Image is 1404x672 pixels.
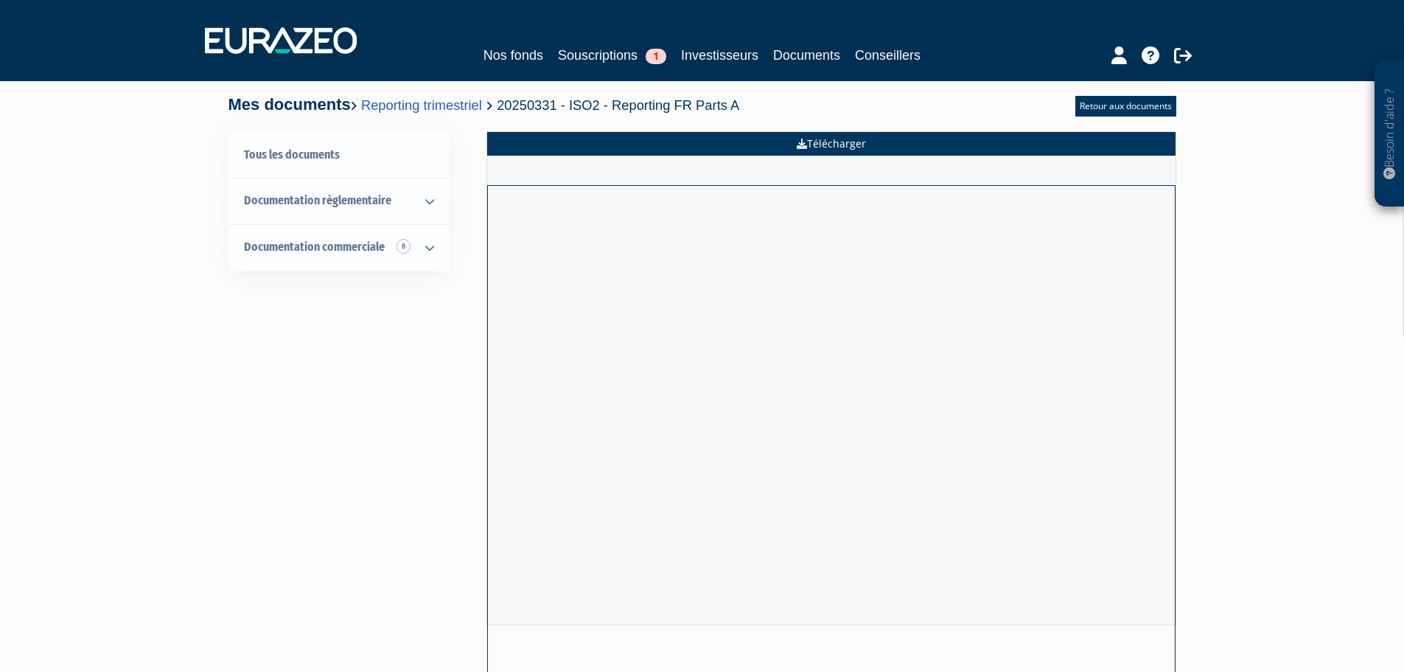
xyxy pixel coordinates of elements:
[1075,96,1176,117] a: Retour aux documents
[483,45,543,66] a: Nos fonds
[397,239,411,254] span: 8
[205,27,357,54] img: 1732889491-logotype_eurazeo_blanc_rvb.png
[855,45,921,66] a: Conseillers
[229,132,449,179] a: Tous les documents
[244,193,391,207] span: Documentation règlementaire
[681,45,758,66] a: Investisseurs
[646,49,666,64] span: 1
[229,178,449,224] a: Documentation règlementaire
[244,240,385,254] span: Documentation commerciale
[1381,67,1398,200] p: Besoin d'aide ?
[228,96,740,114] h4: Mes documents
[361,97,482,113] a: Reporting trimestriel
[497,97,739,113] span: 20250331 - ISO2 - Reporting FR Parts A
[558,45,666,66] a: Souscriptions1
[229,224,449,271] a: Documentation commerciale 8
[487,132,1176,156] a: Télécharger
[773,45,840,66] a: Documents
